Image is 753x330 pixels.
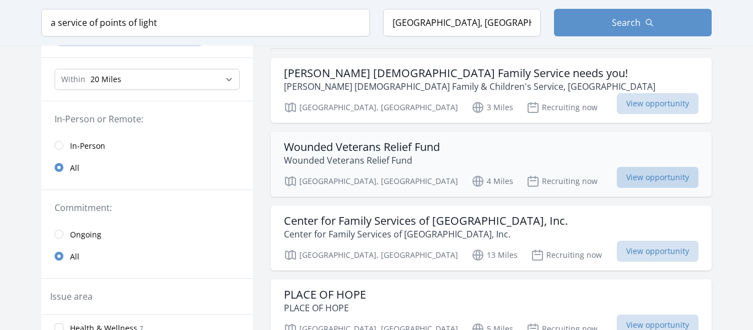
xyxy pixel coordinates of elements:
[55,69,240,90] select: Search Radius
[284,101,458,114] p: [GEOGRAPHIC_DATA], [GEOGRAPHIC_DATA]
[284,214,568,228] h3: Center for Family Services of [GEOGRAPHIC_DATA], Inc.
[617,241,698,262] span: View opportunity
[617,93,698,114] span: View opportunity
[526,101,598,114] p: Recruiting now
[284,288,366,301] h3: PLACE OF HOPE
[284,140,440,154] h3: Wounded Veterans Relief Fund
[271,132,712,197] a: Wounded Veterans Relief Fund Wounded Veterans Relief Fund [GEOGRAPHIC_DATA], [GEOGRAPHIC_DATA] 4 ...
[55,201,240,214] legend: Commitment:
[554,9,712,36] button: Search
[471,101,513,114] p: 3 Miles
[284,228,568,241] p: Center for Family Services of [GEOGRAPHIC_DATA], Inc.
[41,223,253,245] a: Ongoing
[383,9,541,36] input: Location
[284,175,458,188] p: [GEOGRAPHIC_DATA], [GEOGRAPHIC_DATA]
[41,245,253,267] a: All
[41,134,253,156] a: In-Person
[284,301,366,315] p: PLACE OF HOPE
[70,229,101,240] span: Ongoing
[284,154,440,167] p: Wounded Veterans Relief Fund
[55,112,240,126] legend: In-Person or Remote:
[284,248,458,262] p: [GEOGRAPHIC_DATA], [GEOGRAPHIC_DATA]
[50,290,93,303] legend: Issue area
[70,163,79,174] span: All
[531,248,602,262] p: Recruiting now
[617,167,698,188] span: View opportunity
[271,58,712,123] a: [PERSON_NAME] [DEMOGRAPHIC_DATA] Family Service needs you! [PERSON_NAME] [DEMOGRAPHIC_DATA] Famil...
[612,16,641,29] span: Search
[284,67,655,80] h3: [PERSON_NAME] [DEMOGRAPHIC_DATA] Family Service needs you!
[271,205,712,271] a: Center for Family Services of [GEOGRAPHIC_DATA], Inc. Center for Family Services of [GEOGRAPHIC_D...
[526,175,598,188] p: Recruiting now
[41,9,370,36] input: Keyword
[70,251,79,262] span: All
[41,156,253,178] a: All
[471,248,518,262] p: 13 Miles
[70,140,105,152] span: In-Person
[284,80,655,93] p: [PERSON_NAME] [DEMOGRAPHIC_DATA] Family & Children's Service, [GEOGRAPHIC_DATA]
[471,175,513,188] p: 4 Miles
